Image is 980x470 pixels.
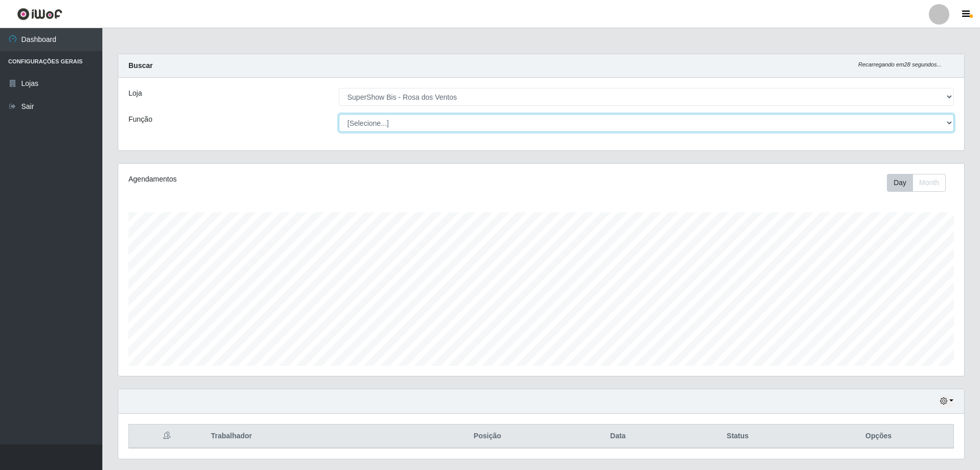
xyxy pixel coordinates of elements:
[858,61,942,68] i: Recarregando em 28 segundos...
[912,174,946,192] button: Month
[564,424,672,449] th: Data
[128,61,153,70] strong: Buscar
[205,424,410,449] th: Trabalhador
[803,424,953,449] th: Opções
[671,424,803,449] th: Status
[410,424,564,449] th: Posição
[887,174,946,192] div: First group
[887,174,913,192] button: Day
[128,174,464,185] div: Agendamentos
[17,8,62,20] img: CoreUI Logo
[128,88,142,99] label: Loja
[887,174,954,192] div: Toolbar with button groups
[128,114,153,125] label: Função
